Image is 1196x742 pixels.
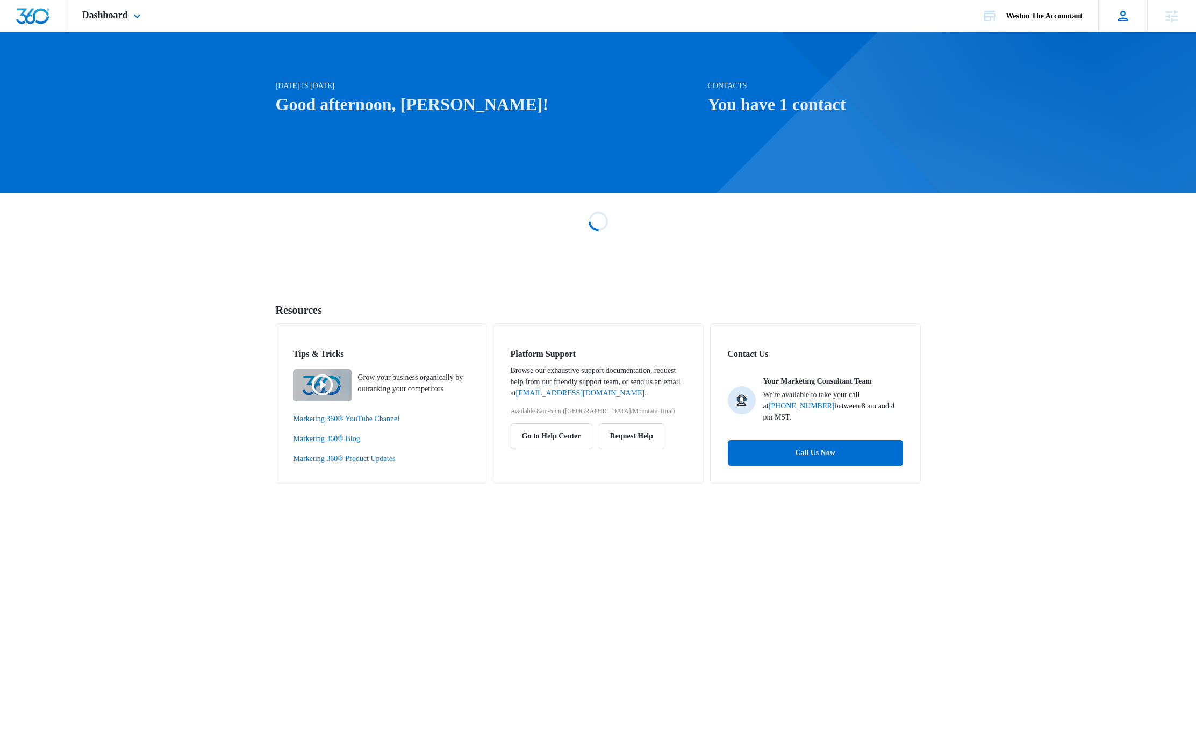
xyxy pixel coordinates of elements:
[708,80,921,91] p: Contacts
[276,80,701,91] p: [DATE] is [DATE]
[82,10,128,21] span: Dashboard
[276,91,701,117] h1: Good afternoon, [PERSON_NAME]!
[276,302,921,318] h5: Resources
[511,406,686,416] p: Available 8am-5pm ([GEOGRAPHIC_DATA]/Mountain Time)
[293,453,469,464] a: Marketing 360® Product Updates
[728,348,903,361] h2: Contact Us
[599,423,665,449] button: Request Help
[293,433,469,444] a: Marketing 360® Blog
[511,432,599,440] a: Go to Help Center
[728,440,903,466] a: Call Us Now
[1006,12,1083,20] div: account name
[763,389,903,423] p: We're available to take your call at between 8 am and 4 pm MST.
[358,372,469,394] p: Grow your business organically by outranking your competitors
[293,413,469,424] a: Marketing 360® YouTube Channel
[511,348,686,361] h2: Platform Support
[763,376,872,387] p: Your Marketing Consultant Team
[728,386,756,414] img: Your Marketing Consultant Team
[516,389,645,397] a: [EMAIL_ADDRESS][DOMAIN_NAME]
[708,91,921,117] h1: You have 1 contact
[599,432,665,440] a: Request Help
[293,369,352,401] img: Quick Overview Video
[769,402,835,410] a: [PHONE_NUMBER]
[511,365,686,399] p: Browse our exhaustive support documentation, request help from our friendly support team, or send...
[293,348,469,361] h2: Tips & Tricks
[511,423,592,449] button: Go to Help Center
